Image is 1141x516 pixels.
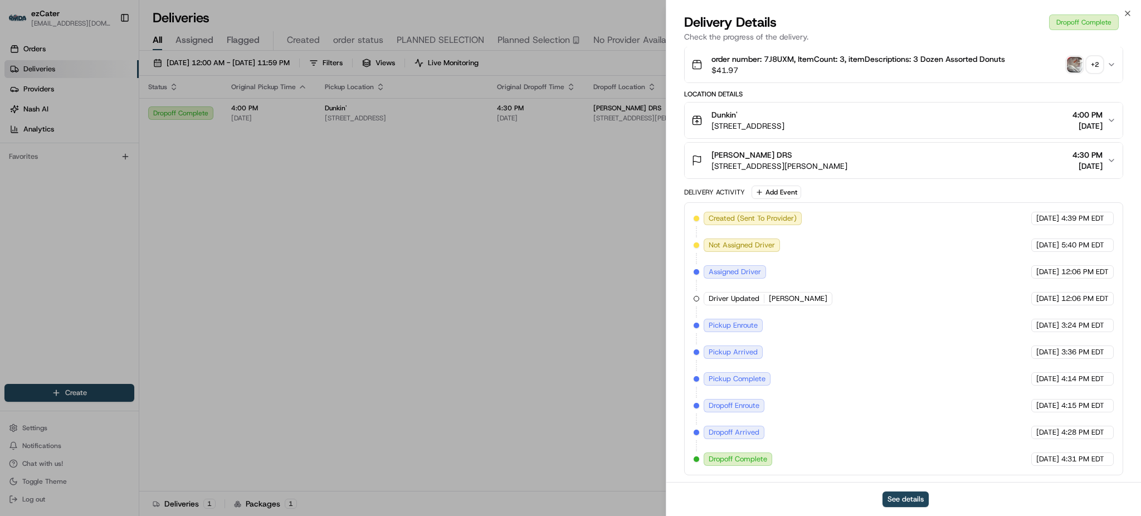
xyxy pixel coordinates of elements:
[1061,267,1109,277] span: 12:06 PM EDT
[1072,160,1103,172] span: [DATE]
[1061,240,1104,250] span: 5:40 PM EDT
[7,157,90,177] a: 📗Knowledge Base
[94,163,103,172] div: 💻
[709,294,759,304] span: Driver Updated
[711,109,738,120] span: Dunkin'
[22,162,85,173] span: Knowledge Base
[1067,57,1103,72] button: photo_proof_of_pickup image+2
[709,374,765,384] span: Pickup Complete
[105,162,179,173] span: API Documentation
[1036,320,1059,330] span: [DATE]
[1061,294,1109,304] span: 12:06 PM EDT
[709,267,761,277] span: Assigned Driver
[1036,454,1059,464] span: [DATE]
[711,120,784,132] span: [STREET_ADDRESS]
[1036,213,1059,223] span: [DATE]
[1036,240,1059,250] span: [DATE]
[709,213,797,223] span: Created (Sent To Provider)
[1061,401,1104,411] span: 4:15 PM EDT
[709,454,767,464] span: Dropoff Complete
[684,13,777,31] span: Delivery Details
[709,401,759,411] span: Dropoff Enroute
[90,157,183,177] a: 💻API Documentation
[1036,294,1059,304] span: [DATE]
[1087,57,1103,72] div: + 2
[1072,120,1103,132] span: [DATE]
[711,53,1005,65] span: order number: 7J8UXM, ItemCount: 3, itemDescriptions: 3 Dozen Assorted Donuts
[1067,57,1083,72] img: photo_proof_of_pickup image
[1072,109,1103,120] span: 4:00 PM
[11,163,20,172] div: 📗
[685,103,1123,138] button: Dunkin'[STREET_ADDRESS]4:00 PM[DATE]
[79,188,135,197] a: Powered byPylon
[769,294,827,304] span: [PERSON_NAME]
[752,186,801,199] button: Add Event
[1036,427,1059,437] span: [DATE]
[711,149,792,160] span: [PERSON_NAME] DRS
[711,65,1005,76] span: $41.97
[1061,427,1104,437] span: 4:28 PM EDT
[1036,347,1059,357] span: [DATE]
[38,106,183,118] div: Start new chat
[111,189,135,197] span: Pylon
[684,31,1123,42] p: Check the progress of the delivery.
[1061,213,1104,223] span: 4:39 PM EDT
[709,427,759,437] span: Dropoff Arrived
[11,45,203,62] p: Welcome 👋
[709,347,758,357] span: Pickup Arrived
[1036,401,1059,411] span: [DATE]
[29,72,184,84] input: Clear
[1061,374,1104,384] span: 4:14 PM EDT
[1072,149,1103,160] span: 4:30 PM
[882,491,929,507] button: See details
[685,47,1123,82] button: order number: 7J8UXM, ItemCount: 3, itemDescriptions: 3 Dozen Assorted Donuts$41.97photo_proof_of...
[11,106,31,126] img: 1736555255976-a54dd68f-1ca7-489b-9aae-adbdc363a1c4
[1061,347,1104,357] span: 3:36 PM EDT
[684,188,745,197] div: Delivery Activity
[709,240,775,250] span: Not Assigned Driver
[1036,374,1059,384] span: [DATE]
[1061,320,1104,330] span: 3:24 PM EDT
[709,320,758,330] span: Pickup Enroute
[1061,454,1104,464] span: 4:31 PM EDT
[1036,267,1059,277] span: [DATE]
[684,90,1123,99] div: Location Details
[189,110,203,123] button: Start new chat
[685,143,1123,178] button: [PERSON_NAME] DRS[STREET_ADDRESS][PERSON_NAME]4:30 PM[DATE]
[11,11,33,33] img: Nash
[38,118,141,126] div: We're available if you need us!
[711,160,847,172] span: [STREET_ADDRESS][PERSON_NAME]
